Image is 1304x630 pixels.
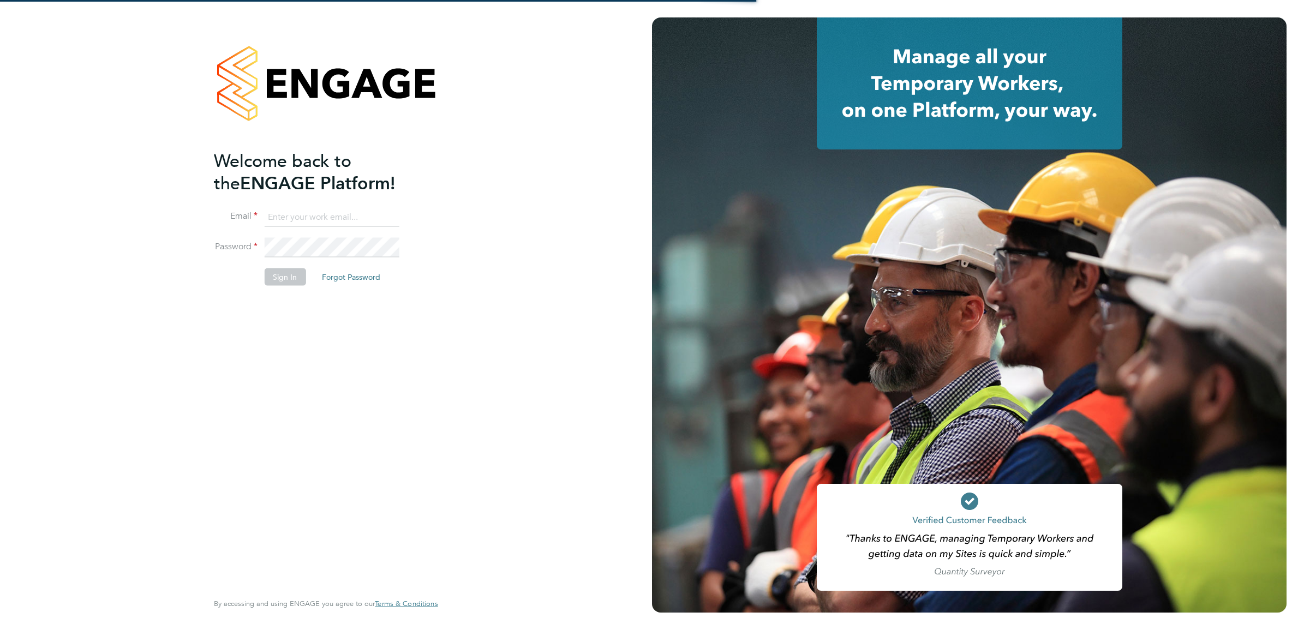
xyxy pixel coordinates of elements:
input: Enter your work email... [264,207,399,227]
button: Forgot Password [313,268,389,286]
span: Welcome back to the [214,150,351,194]
a: Terms & Conditions [375,599,438,608]
h2: ENGAGE Platform! [214,149,427,194]
label: Email [214,211,258,222]
span: By accessing and using ENGAGE you agree to our [214,599,438,608]
button: Sign In [264,268,306,286]
span: Terms & Conditions [375,599,438,608]
label: Password [214,241,258,253]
